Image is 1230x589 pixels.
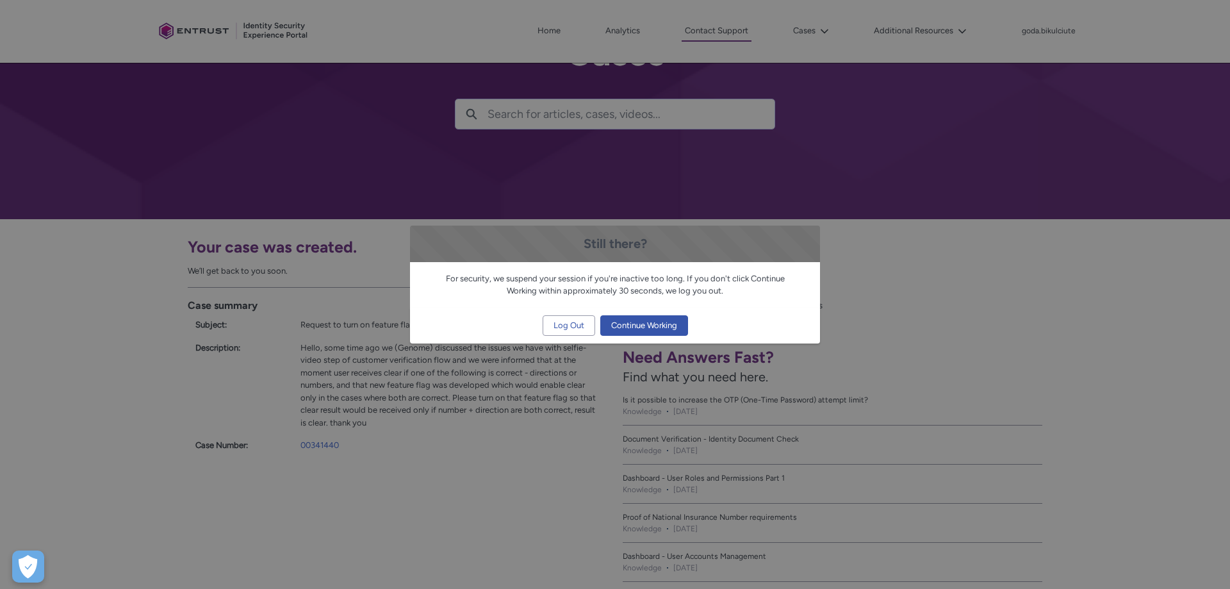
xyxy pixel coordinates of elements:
span: Log Out [553,316,584,335]
button: Continue Working [600,315,688,336]
div: Cookie Preferences [12,551,44,583]
button: Open Preferences [12,551,44,583]
span: Continue Working [611,316,677,335]
span: Still there? [584,236,647,251]
span: For security, we suspend your session if you're inactive too long. If you don't click Continue Wo... [446,274,785,296]
button: Log Out [543,315,595,336]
